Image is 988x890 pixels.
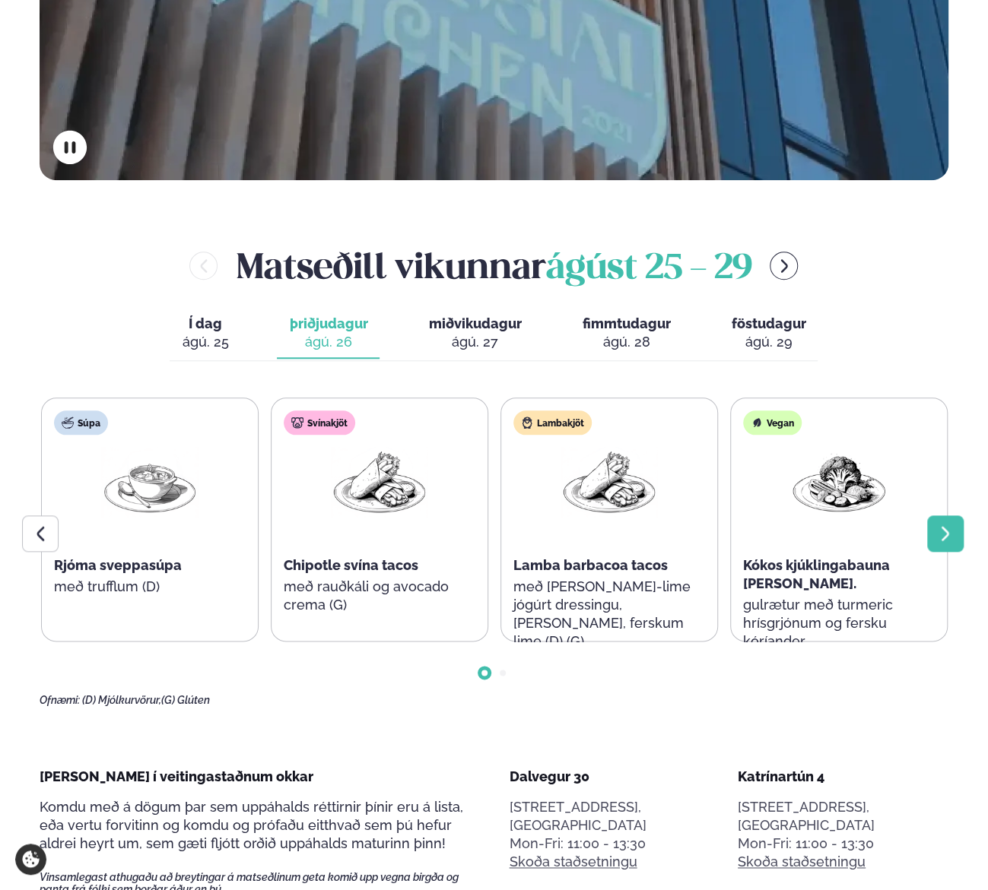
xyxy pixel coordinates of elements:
a: Skoða staðsetningu [738,853,866,871]
span: (G) Glúten [161,694,210,706]
span: (D) Mjólkurvörur, [82,694,161,706]
div: Lambakjöt [513,410,592,435]
button: fimmtudagur ágú. 28 [570,309,682,359]
div: Súpa [54,410,108,435]
a: Skoða staðsetningu [509,853,637,871]
span: Í dag [182,315,228,333]
a: Cookie settings [15,844,46,875]
span: [PERSON_NAME] í veitingastaðnum okkar [40,768,313,784]
div: ágú. 27 [428,333,521,351]
span: föstudagur [731,315,805,331]
div: ágú. 25 [182,333,228,351]
p: með [PERSON_NAME]-lime jógúrt dressingu, [PERSON_NAME], ferskum lime (D) (G) [513,578,705,651]
button: Í dag ágú. 25 [170,309,240,359]
div: Svínakjöt [284,410,355,435]
span: ágúst 25 - 29 [545,252,751,286]
p: [STREET_ADDRESS], [GEOGRAPHIC_DATA] [509,798,720,835]
img: Vegan.png [790,447,888,518]
div: ágú. 26 [289,333,367,351]
img: Wraps.png [561,447,658,518]
span: Kókos kjúklingabauna [PERSON_NAME]. [743,557,890,591]
img: Vegan.svg [751,416,763,429]
span: Komdu með á dögum þar sem uppáhalds réttirnir þínir eru á lista, eða vertu forvitinn og komdu og ... [40,799,463,851]
span: þriðjudagur [289,315,367,331]
span: Ofnæmi: [40,694,80,706]
img: Lamb.svg [521,416,533,429]
span: Go to slide 2 [500,670,506,676]
div: Vegan [743,410,802,435]
p: gulrætur með turmeric hrísgrjónum og fersku kóríander [743,596,935,651]
span: Chipotle svína tacos [284,557,418,573]
div: Mon-Fri: 11:00 - 13:30 [738,835,948,853]
img: Soup.png [101,447,199,518]
button: þriðjudagur ágú. 26 [277,309,380,359]
div: ágú. 28 [582,333,670,351]
span: fimmtudagur [582,315,670,331]
span: Go to slide 1 [481,670,488,676]
img: soup.svg [62,416,74,429]
button: menu-btn-left [189,252,218,280]
div: ágú. 29 [731,333,805,351]
p: með rauðkáli og avocado crema (G) [284,578,475,614]
button: föstudagur ágú. 29 [719,309,818,359]
img: pork.svg [291,416,303,429]
span: Rjóma sveppasúpa [54,557,182,573]
h2: Matseðill vikunnar [236,241,751,290]
div: Katrínartún 4 [738,768,948,786]
button: menu-btn-right [770,252,798,280]
button: miðvikudagur ágú. 27 [416,309,533,359]
p: [STREET_ADDRESS], [GEOGRAPHIC_DATA] [738,798,948,835]
div: Dalvegur 30 [509,768,720,786]
div: Mon-Fri: 11:00 - 13:30 [509,835,720,853]
span: miðvikudagur [428,315,521,331]
span: Lamba barbacoa tacos [513,557,668,573]
img: Wraps.png [331,447,428,518]
p: með trufflum (D) [54,578,246,596]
